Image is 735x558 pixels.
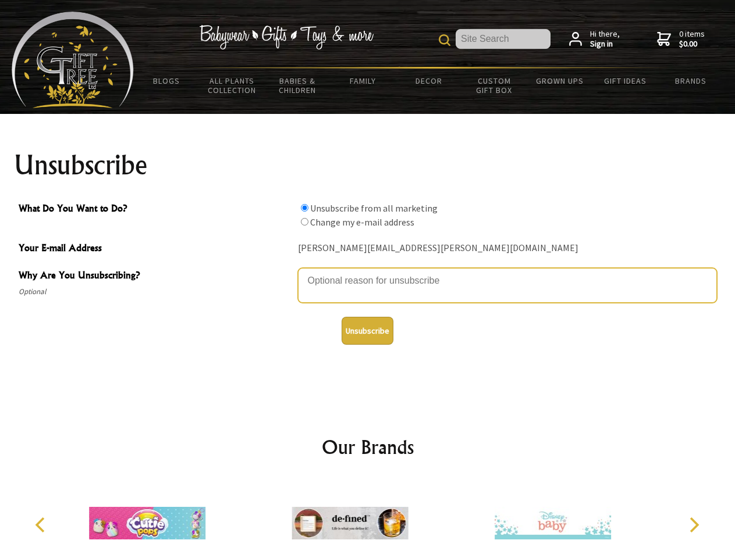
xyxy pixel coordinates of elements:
span: What Do You Want to Do? [19,201,292,218]
a: Decor [396,69,461,93]
img: product search [439,34,450,46]
div: [PERSON_NAME][EMAIL_ADDRESS][PERSON_NAME][DOMAIN_NAME] [298,239,717,257]
a: Babies & Children [265,69,331,102]
a: Custom Gift Box [461,69,527,102]
textarea: Why Are You Unsubscribing? [298,268,717,303]
img: Babyware - Gifts - Toys and more... [12,12,134,108]
label: Unsubscribe from all marketing [310,202,438,214]
a: Family [331,69,396,93]
button: Unsubscribe [342,317,393,345]
span: Hi there, [590,29,620,49]
input: What Do You Want to Do? [301,218,308,226]
span: Optional [19,285,292,299]
button: Previous [29,512,55,538]
a: Gift Ideas [592,69,658,93]
a: Brands [658,69,724,93]
h1: Unsubscribe [14,151,722,179]
h2: Our Brands [23,433,712,461]
button: Next [681,512,706,538]
strong: Sign in [590,39,620,49]
strong: $0.00 [679,39,705,49]
input: Site Search [456,29,551,49]
a: Hi there,Sign in [569,29,620,49]
label: Change my e-mail address [310,216,414,228]
input: What Do You Want to Do? [301,204,308,212]
img: Babywear - Gifts - Toys & more [199,25,374,49]
span: Why Are You Unsubscribing? [19,268,292,285]
a: All Plants Collection [200,69,265,102]
a: 0 items$0.00 [657,29,705,49]
span: 0 items [679,28,705,49]
a: BLOGS [134,69,200,93]
span: Your E-mail Address [19,241,292,257]
a: Grown Ups [527,69,592,93]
